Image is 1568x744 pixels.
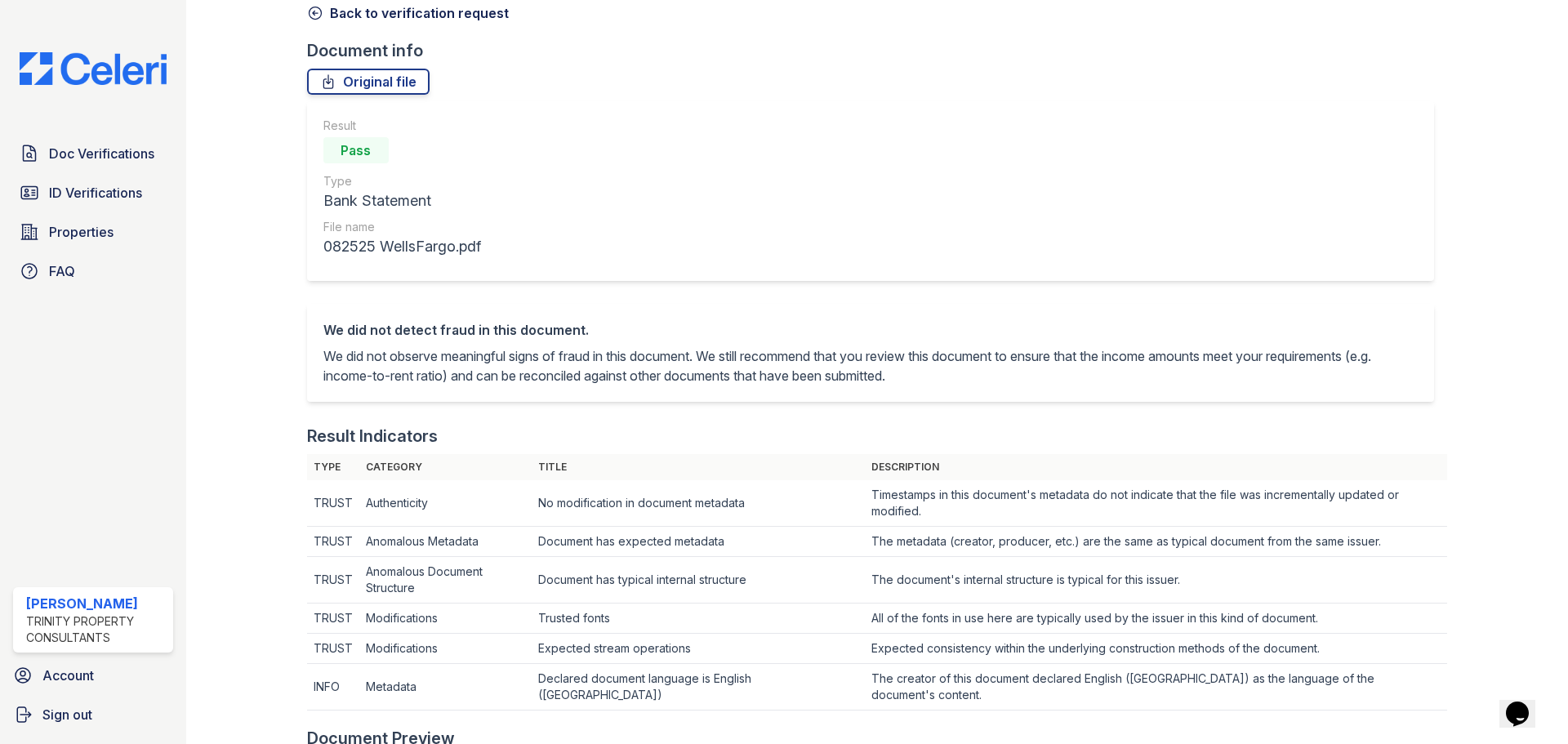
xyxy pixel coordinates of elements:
td: Expected consistency within the underlying construction methods of the document. [865,634,1447,664]
td: TRUST [307,557,359,604]
span: FAQ [49,261,75,281]
a: Back to verification request [307,3,509,23]
span: ID Verifications [49,183,142,203]
div: Trinity Property Consultants [26,613,167,646]
span: Properties [49,222,114,242]
td: INFO [307,664,359,711]
span: Sign out [42,705,92,724]
td: Metadata [359,664,532,711]
td: TRUST [307,480,359,527]
td: Declared document language is English ([GEOGRAPHIC_DATA]) [532,664,864,711]
div: [PERSON_NAME] [26,594,167,613]
div: 082525 WellsFargo.pdf [323,235,481,258]
td: Anomalous Document Structure [359,557,532,604]
span: Account [42,666,94,685]
td: TRUST [307,634,359,664]
td: Expected stream operations [532,634,864,664]
a: Properties [13,216,173,248]
td: The creator of this document declared English ([GEOGRAPHIC_DATA]) as the language of the document... [865,664,1447,711]
td: Anomalous Metadata [359,527,532,557]
td: Document has expected metadata [532,527,864,557]
img: CE_Logo_Blue-a8612792a0a2168367f1c8372b55b34899dd931a85d93a1a3d3e32e68fde9ad4.png [7,52,180,85]
th: Category [359,454,532,480]
td: TRUST [307,604,359,634]
th: Type [307,454,359,480]
span: Doc Verifications [49,144,154,163]
div: Result [323,118,481,134]
div: Document info [307,39,1447,62]
td: The document's internal structure is typical for this issuer. [865,557,1447,604]
td: No modification in document metadata [532,480,864,527]
td: Modifications [359,604,532,634]
a: Account [7,659,180,692]
td: All of the fonts in use here are typically used by the issuer in this kind of document. [865,604,1447,634]
div: We did not detect fraud in this document. [323,320,1418,340]
div: Bank Statement [323,189,481,212]
td: Trusted fonts [532,604,864,634]
div: File name [323,219,481,235]
a: Doc Verifications [13,137,173,170]
div: Type [323,173,481,189]
td: Modifications [359,634,532,664]
td: The metadata (creator, producer, etc.) are the same as typical document from the same issuer. [865,527,1447,557]
td: Authenticity [359,480,532,527]
td: TRUST [307,527,359,557]
a: ID Verifications [13,176,173,209]
div: Result Indicators [307,425,438,448]
td: Timestamps in this document's metadata do not indicate that the file was incrementally updated or... [865,480,1447,527]
iframe: chat widget [1499,679,1552,728]
a: FAQ [13,255,173,287]
p: We did not observe meaningful signs of fraud in this document. We still recommend that you review... [323,346,1418,385]
a: Sign out [7,698,180,731]
a: Original file [307,69,430,95]
th: Title [532,454,864,480]
th: Description [865,454,1447,480]
td: Document has typical internal structure [532,557,864,604]
div: Pass [323,137,389,163]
